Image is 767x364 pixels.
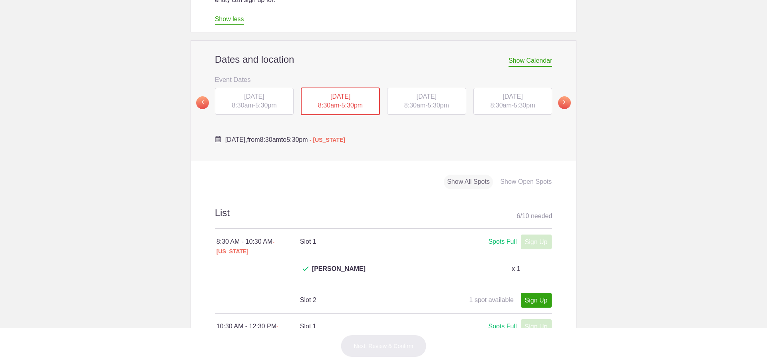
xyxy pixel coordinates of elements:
span: 5:30pm [342,102,363,109]
span: 5:30pm [514,102,535,109]
div: 6 10 needed [517,210,552,222]
span: - [US_STATE] [310,137,345,143]
h3: Event Dates [215,74,552,86]
span: [DATE] [503,93,523,100]
span: from to [225,136,345,143]
div: Spots Full [488,237,517,247]
button: [DATE] 8:30am-5:30pm [473,88,553,115]
span: 8:30am [318,102,339,109]
a: Show less [215,16,244,25]
span: 8:30am [232,102,253,109]
button: [DATE] 8:30am-5:30pm [387,88,467,115]
div: Show All Spots [444,175,493,189]
span: 5:30pm [286,136,308,143]
span: [DATE], [225,136,247,143]
span: [DATE] [417,93,437,100]
span: [PERSON_NAME] [312,264,366,283]
h4: Slot 1 [300,237,425,247]
span: - [US_STATE] [217,323,278,339]
span: Show Calendar [509,57,552,67]
span: 1 spot available [469,296,514,303]
span: 8:30am [260,136,281,143]
h2: Dates and location [215,54,552,66]
div: - [301,88,380,115]
h4: Slot 2 [300,295,425,305]
img: Cal purple [215,136,221,142]
span: 5:30pm [255,102,276,109]
div: - [387,88,466,115]
button: [DATE] 8:30am-5:30pm [300,87,380,116]
span: 8:30am [404,102,425,109]
span: [DATE] [330,93,350,100]
h2: List [215,206,552,229]
a: Sign Up [521,293,552,308]
span: [DATE] [244,93,264,100]
div: - [473,88,552,115]
div: - [215,88,294,115]
img: Check dark green [303,267,309,271]
span: - [US_STATE] [217,239,274,255]
button: Next: Review & Confirm [341,335,427,357]
button: [DATE] 8:30am-5:30pm [215,88,294,115]
div: 8:30 AM - 10:30 AM [217,237,300,256]
p: x 1 [512,264,520,274]
span: 5:30pm [427,102,449,109]
div: Show Open Spots [497,175,555,189]
h4: Slot 1 [300,322,425,331]
div: Spots Full [488,322,517,332]
span: / [520,213,522,219]
div: 10:30 AM - 12:30 PM [217,322,300,341]
span: 8:30am [490,102,511,109]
